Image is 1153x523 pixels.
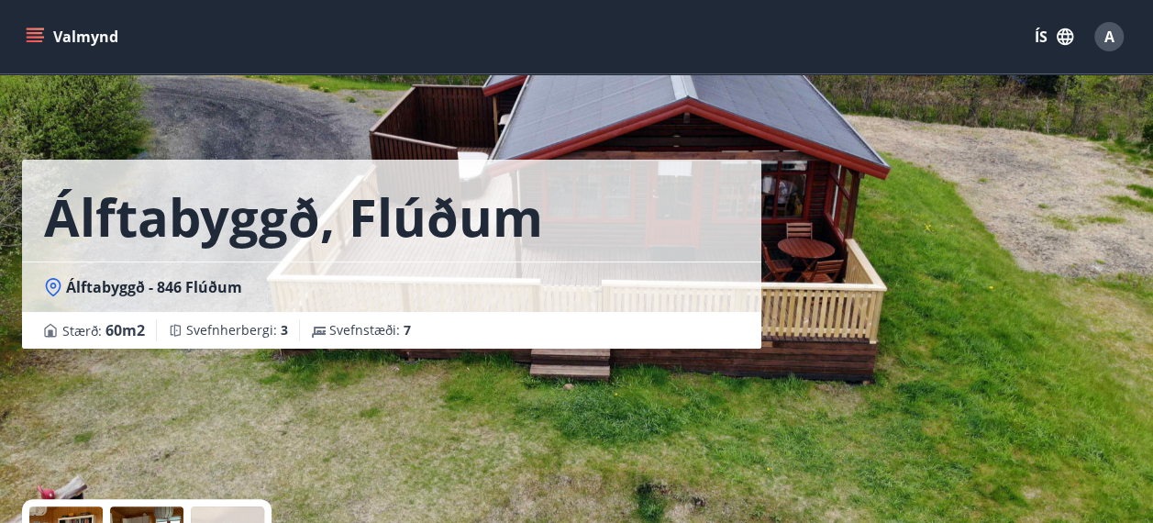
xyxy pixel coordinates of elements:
span: Álftabyggð - 846 Flúðum [66,277,242,297]
button: ÍS [1025,20,1083,53]
span: Svefnherbergi : [186,321,288,339]
h1: Álftabyggð, Flúðum [44,182,543,251]
button: menu [22,20,126,53]
span: 7 [404,321,411,339]
span: 60 m2 [105,320,145,340]
span: Stærð : [62,319,145,341]
button: A [1087,15,1131,59]
span: A [1104,27,1114,47]
span: Svefnstæði : [329,321,411,339]
span: 3 [281,321,288,339]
